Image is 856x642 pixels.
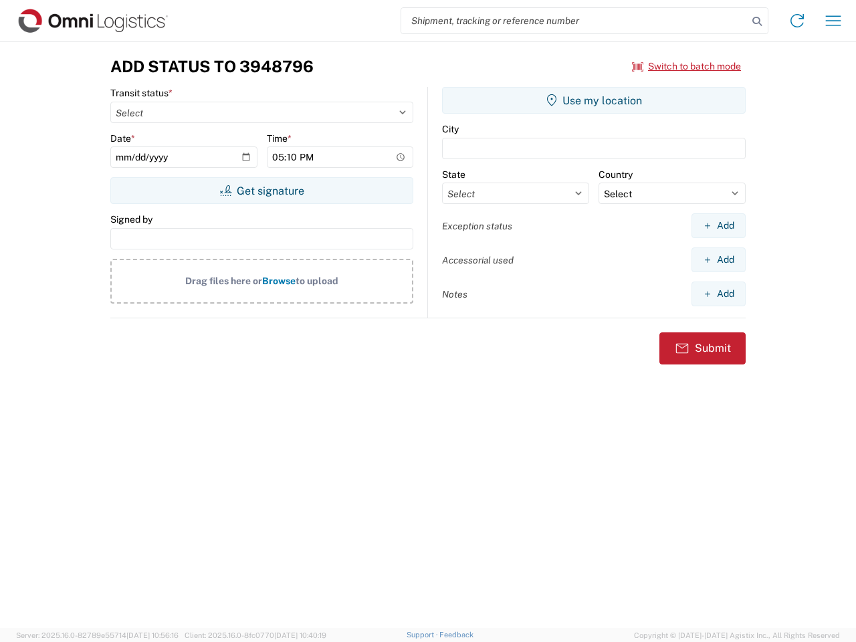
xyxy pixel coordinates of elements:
[659,332,746,364] button: Submit
[274,631,326,639] span: [DATE] 10:40:19
[442,169,465,181] label: State
[599,169,633,181] label: Country
[110,57,314,76] h3: Add Status to 3948796
[442,220,512,232] label: Exception status
[185,631,326,639] span: Client: 2025.16.0-8fc0770
[439,631,473,639] a: Feedback
[110,177,413,204] button: Get signature
[185,276,262,286] span: Drag files here or
[126,631,179,639] span: [DATE] 10:56:16
[407,631,440,639] a: Support
[442,123,459,135] label: City
[110,87,173,99] label: Transit status
[691,247,746,272] button: Add
[110,132,135,144] label: Date
[442,87,746,114] button: Use my location
[632,56,741,78] button: Switch to batch mode
[267,132,292,144] label: Time
[442,254,514,266] label: Accessorial used
[401,8,748,33] input: Shipment, tracking or reference number
[16,631,179,639] span: Server: 2025.16.0-82789e55714
[442,288,467,300] label: Notes
[634,629,840,641] span: Copyright © [DATE]-[DATE] Agistix Inc., All Rights Reserved
[262,276,296,286] span: Browse
[691,213,746,238] button: Add
[296,276,338,286] span: to upload
[110,213,152,225] label: Signed by
[691,282,746,306] button: Add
